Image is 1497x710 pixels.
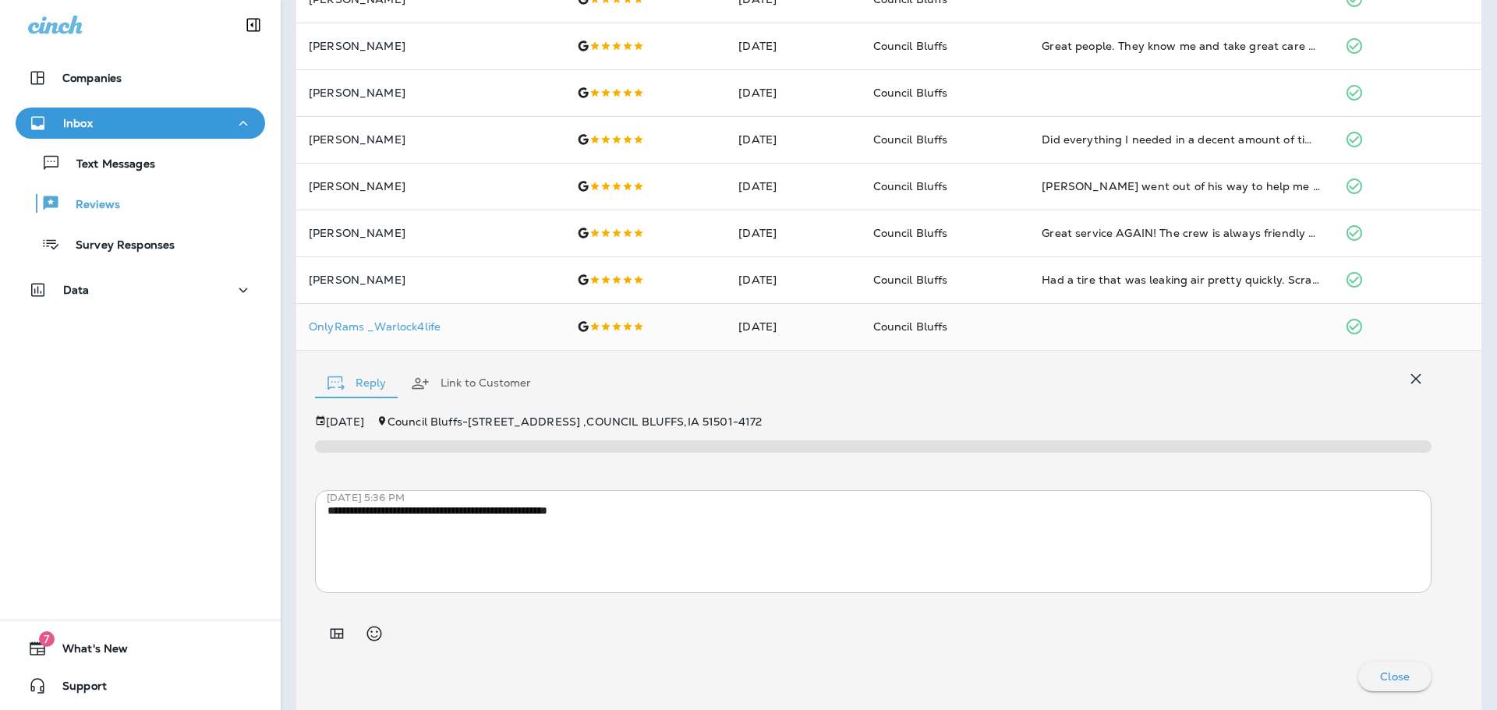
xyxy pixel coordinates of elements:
p: Companies [62,72,122,84]
button: Select an emoji [359,618,390,649]
div: Great service AGAIN! The crew is always friendly with a sense of humor. And the mechanics know wh... [1042,225,1320,241]
td: [DATE] [726,210,860,256]
p: [DATE] 5:36 PM [327,492,1443,504]
p: Reviews [60,198,120,213]
button: Reviews [16,187,265,220]
p: Survey Responses [60,238,175,253]
p: [PERSON_NAME] [309,87,552,99]
div: Click to view Customer Drawer [309,320,552,333]
p: [PERSON_NAME] [309,40,552,52]
span: What's New [47,642,128,661]
button: Companies [16,62,265,94]
span: Council Bluffs [873,86,948,100]
div: Great people. They know me and take great care of my cars. Very personable and welcoming place. T... [1042,38,1320,54]
button: Close [1358,662,1432,691]
button: 7What's New [16,633,265,664]
span: Council Bluffs [873,39,948,53]
td: [DATE] [726,23,860,69]
button: Support [16,670,265,701]
div: Jacob went out of his way to help me out this morning! Excellent service and Excellent staff. Tha... [1042,178,1320,194]
button: Add in a premade template [321,618,352,649]
p: [PERSON_NAME] [309,133,552,146]
div: Had a tire that was leaking air pretty quickly. Scrambling around to find a place around 430pm. W... [1042,272,1320,288]
td: [DATE] [726,303,860,350]
button: Collapse Sidebar [232,9,275,41]
p: Text Messages [61,157,155,172]
p: [PERSON_NAME] [309,227,552,239]
p: Data [63,284,90,296]
span: Support [47,680,107,698]
span: Council Bluffs - [STREET_ADDRESS] , COUNCIL BLUFFS , IA 51501-4172 [388,415,763,429]
button: Inbox [16,108,265,139]
button: Data [16,274,265,306]
button: Survey Responses [16,228,265,260]
p: Inbox [63,117,93,129]
p: [PERSON_NAME] [309,274,552,286]
td: [DATE] [726,69,860,116]
td: [DATE] [726,256,860,303]
span: Council Bluffs [873,132,948,147]
span: Council Bluffs [873,179,948,193]
p: OnlyRams _Warlock4life [309,320,552,333]
p: [DATE] [326,415,364,428]
p: Close [1380,670,1410,683]
div: Did everything I needed in a decent amount of time and kept me informed of the progress. Plus the... [1042,132,1320,147]
td: [DATE] [726,163,860,210]
span: Council Bluffs [873,320,948,334]
span: Council Bluffs [873,273,948,287]
button: Text Messages [16,147,265,179]
td: [DATE] [726,116,860,163]
button: Link to Customer [398,355,543,412]
button: Reply [315,355,398,412]
p: [PERSON_NAME] [309,180,552,193]
span: Council Bluffs [873,226,948,240]
span: 7 [39,631,55,647]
